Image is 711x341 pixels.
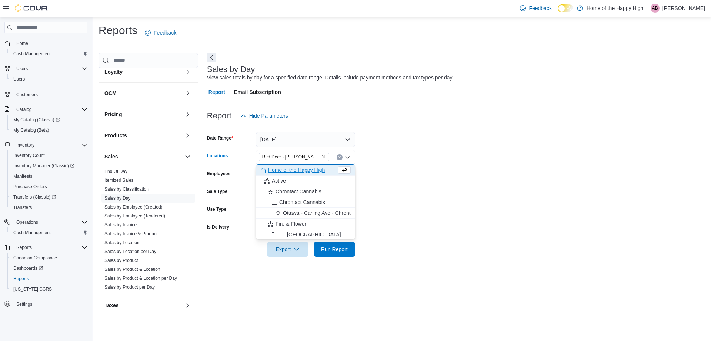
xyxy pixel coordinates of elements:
span: Reports [13,276,29,282]
button: OCM [183,89,192,98]
span: Fire & Flower [276,220,306,227]
button: Inventory Count [7,150,90,161]
button: Products [104,132,182,139]
span: Customers [16,92,38,98]
div: Ashley Boychuk [651,4,660,13]
button: Chrontact Cannabis [256,197,355,208]
button: Cash Management [7,49,90,59]
button: Clear input [337,154,343,160]
span: End Of Day [104,168,127,174]
span: Sales by Invoice [104,222,137,228]
span: Transfers (Classic) [13,194,56,200]
span: Sales by Location per Day [104,249,156,255]
span: Customers [13,89,87,99]
button: Reports [13,243,35,252]
button: [US_STATE] CCRS [7,284,90,294]
span: Ottawa - Carling Ave - Chrontact Cannabis [283,209,381,217]
a: My Catalog (Classic) [7,115,90,125]
button: Customers [1,89,90,99]
label: Sale Type [207,188,227,194]
span: Cash Management [13,51,51,57]
span: Catalog [16,106,31,112]
span: Feedback [529,4,551,12]
a: Purchase Orders [10,182,50,191]
span: Users [16,66,28,72]
span: Purchase Orders [13,184,47,190]
a: Transfers (Classic) [7,192,90,202]
button: Catalog [13,105,34,114]
span: Canadian Compliance [13,255,57,261]
a: Canadian Compliance [10,253,60,262]
button: Taxes [104,302,182,309]
span: Sales by Product & Location per Day [104,275,177,281]
button: Hide Parameters [237,108,291,123]
a: Inventory Count [10,151,48,160]
button: Manifests [7,171,90,181]
a: Inventory Manager (Classic) [10,161,77,170]
button: Inventory [1,140,90,150]
button: Operations [1,217,90,227]
h3: Taxes [104,302,119,309]
button: Taxes [183,301,192,310]
span: Sales by Invoice & Product [104,231,157,237]
label: Use Type [207,206,226,212]
a: Cash Management [10,228,54,237]
span: Sales by Classification [104,186,149,192]
span: Reports [16,245,32,250]
span: Home [13,39,87,48]
span: Red Deer - Bower Place - Fire & Flower [259,153,329,161]
p: [PERSON_NAME] [662,4,705,13]
a: Itemized Sales [104,178,134,183]
a: Sales by Product per Day [104,285,155,290]
button: Active [256,176,355,186]
span: My Catalog (Classic) [10,115,87,124]
div: Sales [99,167,198,295]
span: Operations [16,219,38,225]
a: Sales by Product & Location [104,267,160,272]
a: Transfers (Classic) [10,193,59,201]
span: Active [272,177,286,184]
button: Transfers [7,202,90,213]
button: OCM [104,89,182,97]
label: Locations [207,153,228,159]
span: FF [GEOGRAPHIC_DATA] [279,231,341,238]
a: Sales by Employee (Tendered) [104,213,165,219]
span: Transfers [13,204,32,210]
button: Next [207,53,216,62]
span: [US_STATE] CCRS [13,286,52,292]
button: Reports [1,242,90,253]
span: Sales by Location [104,240,140,246]
span: Canadian Compliance [10,253,87,262]
span: Transfers [10,203,87,212]
button: Export [267,242,308,257]
a: Feedback [517,1,554,16]
span: Users [10,75,87,83]
button: Fire & Flower [256,219,355,229]
button: Catalog [1,104,90,115]
span: Washington CCRS [10,285,87,294]
a: End Of Day [104,169,127,174]
span: Dashboards [13,265,43,271]
button: Users [13,64,31,73]
span: Inventory Count [10,151,87,160]
span: Inventory Manager (Classic) [10,161,87,170]
span: Feedback [154,29,176,36]
button: Pricing [104,111,182,118]
a: Settings [13,300,35,309]
button: Remove Red Deer - Bower Place - Fire & Flower from selection in this group [321,155,326,159]
span: Reports [13,243,87,252]
button: FF [GEOGRAPHIC_DATA] [256,229,355,240]
span: Manifests [10,172,87,181]
a: Sales by Employee (Created) [104,204,163,210]
span: Report [208,85,225,99]
span: Settings [16,301,32,307]
button: Close list of options [345,154,351,160]
span: Manifests [13,173,32,179]
span: AB [652,4,658,13]
button: Home [1,38,90,49]
button: Users [1,63,90,74]
button: Users [7,74,90,84]
a: Reports [10,274,32,283]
